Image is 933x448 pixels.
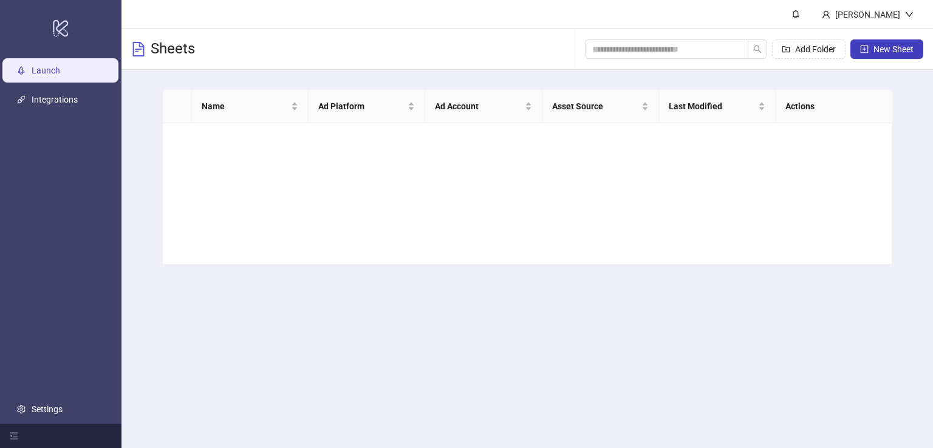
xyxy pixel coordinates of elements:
a: Launch [32,66,60,75]
span: Ad Account [435,100,522,113]
div: [PERSON_NAME] [830,8,905,21]
a: Settings [32,404,63,414]
span: Add Folder [795,44,836,54]
span: New Sheet [873,44,914,54]
button: Add Folder [772,39,846,59]
span: menu-fold [10,432,18,440]
th: Ad Platform [309,90,425,123]
h3: Sheets [151,39,195,59]
span: file-text [131,42,146,56]
th: Name [192,90,309,123]
span: Ad Platform [318,100,405,113]
span: Asset Source [552,100,639,113]
button: New Sheet [850,39,923,59]
span: folder-add [782,45,790,53]
span: Last Modified [669,100,756,113]
span: user [822,10,830,19]
span: plus-square [860,45,869,53]
th: Actions [776,90,892,123]
span: bell [791,10,800,18]
th: Ad Account [425,90,542,123]
span: search [753,45,762,53]
span: Name [202,100,289,113]
th: Last Modified [659,90,776,123]
a: Integrations [32,95,78,104]
span: down [905,10,914,19]
th: Asset Source [542,90,659,123]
